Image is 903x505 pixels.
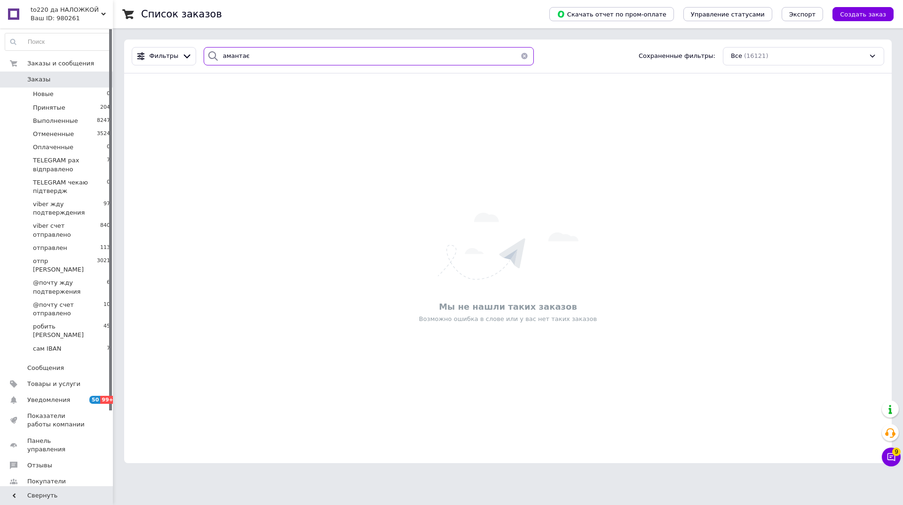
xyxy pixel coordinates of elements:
span: Экспорт [789,11,816,18]
span: viber счет отправлено [33,222,100,239]
span: 45 [103,322,110,339]
span: Скачать отчет по пром-оплате [557,10,666,18]
span: 9 [892,448,901,456]
span: Заказы и сообщения [27,59,94,68]
span: Заказы [27,75,50,84]
span: Показатели работы компании [27,412,87,429]
span: Оплаченные [33,143,73,152]
span: Управление статусами [691,11,765,18]
span: Новые [33,90,54,98]
button: Управление статусами [683,7,772,21]
span: @почту счет отправлено [33,301,103,318]
span: 7 [107,345,110,353]
span: 6 [107,279,110,296]
span: 50 [89,396,100,404]
span: Фильтры [150,52,179,61]
span: 0 [107,90,110,98]
div: Ваш ID: 980261 [31,14,113,23]
span: Сообщения [27,364,64,372]
span: viber жду подтверждения [33,200,103,217]
span: Покупатели [27,477,66,486]
img: Ничего не найдено [438,213,578,280]
span: Уведомления [27,396,70,404]
button: Очистить [515,47,534,65]
span: отпр [PERSON_NAME] [33,257,97,274]
span: сам IBAN [33,345,61,353]
a: Создать заказ [823,10,894,17]
span: Выполненные [33,117,78,125]
button: Скачать отчет по пром-оплате [549,7,674,21]
span: 113 [100,244,110,252]
button: Экспорт [782,7,823,21]
span: Все [731,52,742,61]
span: Товары и услуги [27,380,80,388]
span: Создать заказ [840,11,886,18]
span: 99+ [100,396,116,404]
button: Чат с покупателем9 [882,448,901,466]
span: 3524 [97,130,110,138]
span: TELEGRAM рах відправлено [33,156,107,173]
span: 8247 [97,117,110,125]
span: Сохраненные фильтры: [639,52,715,61]
span: 0 [107,178,110,195]
span: 10 [103,301,110,318]
span: 204 [100,104,110,112]
span: Отмененные [33,130,74,138]
span: Принятые [33,104,65,112]
input: Поиск [5,33,111,50]
span: TELEGRAM чекаю підтвердж [33,178,107,195]
span: 3021 [97,257,110,274]
span: (16121) [744,52,768,59]
span: отправлен [33,244,67,252]
h1: Список заказов [141,8,222,20]
span: 0 [107,143,110,152]
div: Возможно ошибка в слове или у вас нет таких заказов [129,315,887,323]
div: Мы не нашли таких заказов [129,301,887,313]
span: 7 [107,156,110,173]
span: робить [PERSON_NAME] [33,322,103,339]
button: Создать заказ [832,7,894,21]
span: Панель управления [27,437,87,454]
input: Поиск по номеру заказа, ФИО покупателя, номеру телефона, Email, номеру накладной [204,47,534,65]
span: Отзывы [27,461,52,470]
span: @почту жду подтвержения [33,279,107,296]
span: 840 [100,222,110,239]
span: 97 [103,200,110,217]
span: to220 да НАЛОЖКОЙ [31,6,101,14]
